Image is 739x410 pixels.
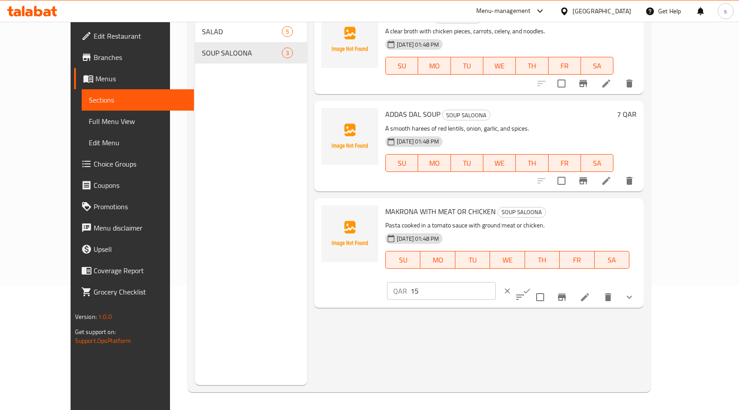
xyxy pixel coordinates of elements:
span: Upsell [94,244,187,255]
span: SU [389,157,415,170]
div: SOUP SALOONA3 [195,42,307,64]
span: Grocery Checklist [94,287,187,297]
span: Edit Restaurant [94,31,187,41]
a: Upsell [74,239,194,260]
button: Branch-specific-item [573,73,594,94]
button: show more [619,287,640,308]
button: WE [490,251,525,269]
p: QAR [393,286,407,296]
img: ADDAS DAL SOUP [321,108,378,165]
span: SOUP SALOONA [202,48,282,58]
h6: 7 QAR [617,108,636,120]
a: Branches [74,47,194,68]
div: [GEOGRAPHIC_DATA] [573,6,631,16]
button: delete [619,73,640,94]
button: MO [418,57,451,75]
button: TH [516,57,548,75]
a: Edit Restaurant [74,25,194,47]
span: MAKRONA WITH MEAT OR CHICKEN [385,205,496,218]
button: SA [581,57,613,75]
h6: 8 QAR [617,11,636,24]
span: TU [454,157,480,170]
a: Menus [74,68,194,89]
button: WE [483,154,516,172]
span: Sections [89,95,187,105]
span: Promotions [94,201,187,212]
button: MO [418,154,451,172]
span: Get support on: [75,326,116,338]
span: Select to update [552,171,571,190]
a: Edit menu item [601,175,612,186]
span: 3 [282,49,292,57]
button: SU [385,251,420,269]
div: SOUP SALOONA [442,110,490,120]
button: Branch-specific-item [551,287,573,308]
span: Select to update [552,74,571,93]
span: Version: [75,311,97,322]
a: Coverage Report [74,260,194,281]
img: MAKRONA WITH MEAT OR CHICKEN [321,205,378,262]
span: TU [454,60,480,72]
a: Sections [82,89,194,111]
span: MO [422,157,447,170]
span: 1.0.0 [98,311,112,322]
span: s [724,6,727,16]
button: TU [455,251,490,269]
button: FR [549,57,581,75]
a: Edit menu item [601,78,612,89]
button: SU [385,57,418,75]
span: TH [519,60,545,72]
input: Please enter price [411,282,496,300]
span: WE [487,157,512,170]
span: SALAD [202,26,282,37]
button: Branch-specific-item [573,170,594,191]
button: delete [619,170,640,191]
span: Choice Groups [94,159,187,169]
button: FR [560,251,594,269]
span: FR [552,60,577,72]
div: SOUP SALOONA [498,207,546,218]
a: Choice Groups [74,153,194,175]
span: Menu disclaimer [94,223,187,233]
span: SU [389,60,415,72]
a: Full Menu View [82,111,194,132]
a: Menu disclaimer [74,217,194,239]
button: FR [549,154,581,172]
div: items [282,48,293,58]
span: Coverage Report [94,265,187,276]
button: SA [595,251,629,269]
span: Coupons [94,180,187,191]
span: MO [424,254,451,267]
a: Promotions [74,196,194,217]
p: A smooth harees of red lentils, onion, garlic, and spices. [385,123,613,134]
div: SALAD5 [195,21,307,42]
button: SA [581,154,613,172]
span: Menus [95,73,187,84]
a: Grocery Checklist [74,281,194,303]
nav: Menu sections [195,17,307,67]
button: ok [517,281,537,301]
span: Full Menu View [89,116,187,127]
span: 5 [282,28,292,36]
p: Pasta cooked in a tomato sauce with ground meat or chicken. [385,220,629,231]
span: Branches [94,52,187,63]
div: items [282,26,293,37]
a: Support.OpsPlatform [75,335,131,346]
button: clear [498,281,517,301]
span: TH [519,157,545,170]
button: delete [597,287,619,308]
button: TU [451,154,483,172]
p: A clear broth with chicken pieces, carrots, celery, and noodles. [385,26,613,37]
span: SOUP SALOONA [498,207,545,217]
svg: Show Choices [624,292,635,303]
button: SU [385,154,418,172]
span: [DATE] 01:48 PM [393,137,443,146]
span: TH [529,254,556,267]
div: Menu-management [476,6,531,16]
span: SOUP SALOONA [443,110,490,120]
button: TH [516,154,548,172]
span: Select to update [531,288,549,307]
img: CHICKEN SOUP [321,11,378,68]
